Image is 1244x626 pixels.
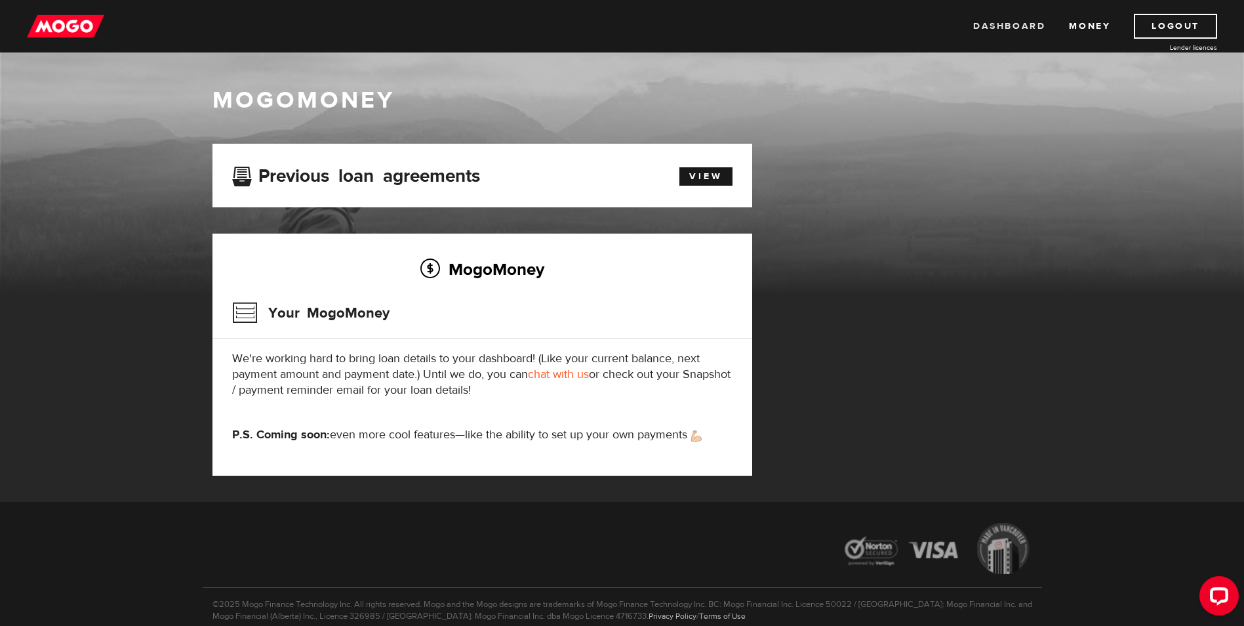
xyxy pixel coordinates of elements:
a: View [679,167,732,186]
p: even more cool features—like the ability to set up your own payments [232,427,732,443]
img: legal-icons-92a2ffecb4d32d839781d1b4e4802d7b.png [832,513,1042,587]
a: Logout [1134,14,1217,39]
p: ©2025 Mogo Finance Technology Inc. All rights reserved. Mogo and the Mogo designs are trademarks ... [203,587,1042,622]
p: We're working hard to bring loan details to your dashboard! (Like your current balance, next paym... [232,351,732,398]
strong: P.S. Coming soon: [232,427,330,442]
a: Terms of Use [699,611,746,621]
a: Dashboard [973,14,1045,39]
h2: MogoMoney [232,255,732,283]
img: mogo_logo-11ee424be714fa7cbb0f0f49df9e16ec.png [27,14,104,39]
h3: Your MogoMoney [232,296,390,330]
a: Money [1069,14,1110,39]
img: strong arm emoji [691,430,702,442]
h3: Previous loan agreements [232,165,480,182]
h1: MogoMoney [212,87,1032,114]
iframe: LiveChat chat widget [1189,571,1244,626]
a: Lender licences [1119,43,1217,52]
a: chat with us [528,367,589,382]
a: Privacy Policy [649,611,696,621]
